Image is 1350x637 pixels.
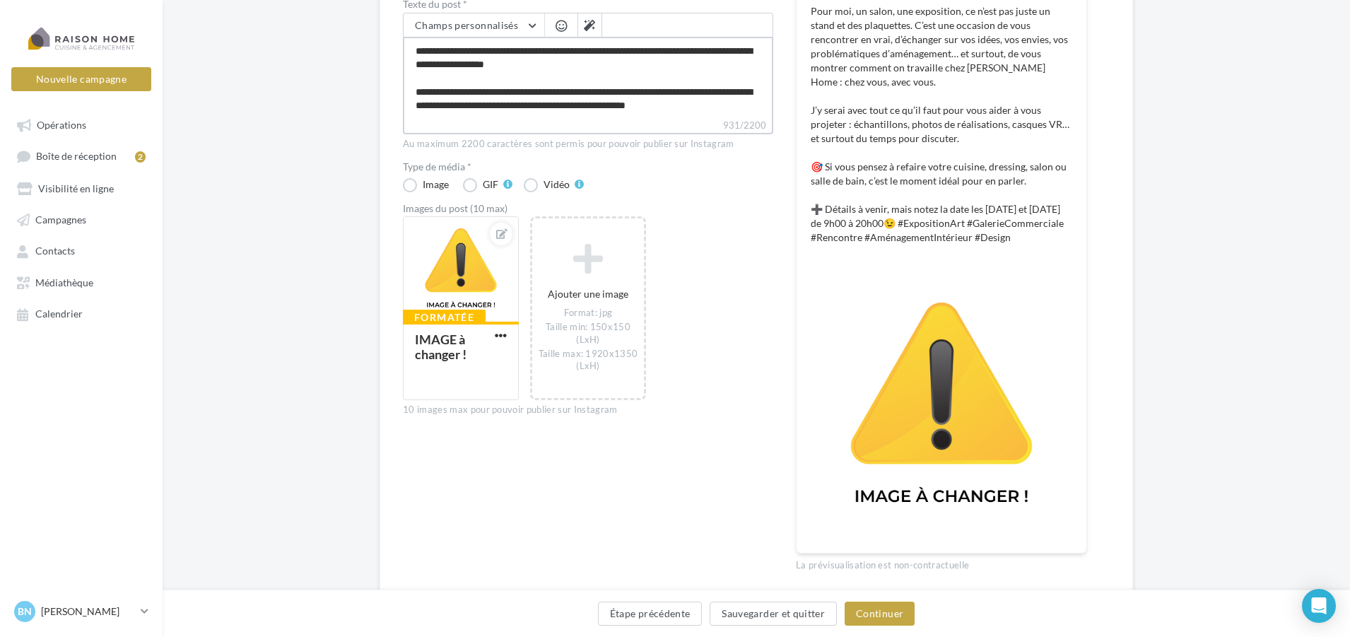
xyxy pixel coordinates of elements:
[41,604,135,619] p: [PERSON_NAME]
[483,180,498,189] div: GIF
[8,143,154,169] a: Boîte de réception2
[415,19,518,31] span: Champs personnalisés
[35,214,86,226] span: Campagnes
[8,206,154,232] a: Campagnes
[403,138,773,151] div: Au maximum 2200 caractères sont permis pour pouvoir publier sur Instagram
[11,67,151,91] button: Nouvelle campagne
[11,598,151,625] a: Bn [PERSON_NAME]
[423,180,449,189] div: Image
[1302,589,1336,623] div: Open Intercom Messenger
[403,310,486,325] div: Formatée
[8,269,154,295] a: Médiathèque
[18,604,32,619] span: Bn
[403,118,773,134] label: 931/2200
[8,175,154,201] a: Visibilité en ligne
[36,151,117,163] span: Boîte de réception
[38,182,114,194] span: Visibilité en ligne
[35,245,75,257] span: Contacts
[403,204,773,214] div: Images du post (10 max)
[135,151,146,163] div: 2
[415,332,466,362] div: IMAGE à changer !
[845,602,915,626] button: Continuer
[404,13,544,37] button: Champs personnalisés
[37,119,86,131] span: Opérations
[8,238,154,263] a: Contacts
[403,162,773,172] label: Type de média *
[8,112,154,137] a: Opérations
[35,308,83,320] span: Calendrier
[8,300,154,326] a: Calendrier
[35,276,93,288] span: Médiathèque
[710,602,837,626] button: Sauvegarder et quitter
[796,554,1087,572] div: La prévisualisation est non-contractuelle
[403,404,773,416] div: 10 images max pour pouvoir publier sur Instagram
[544,180,570,189] div: Vidéo
[598,602,703,626] button: Étape précédente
